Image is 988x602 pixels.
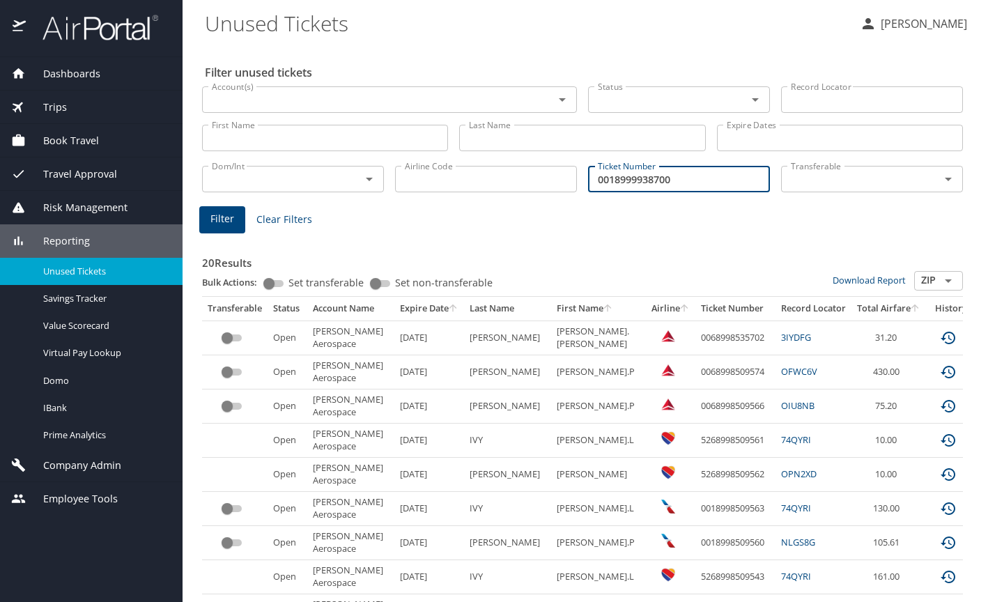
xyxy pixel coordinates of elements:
th: Total Airfare [851,297,926,321]
button: [PERSON_NAME] [854,11,973,36]
td: 105.61 [851,526,926,560]
img: Southwest Airlines [661,431,675,445]
th: Airline [646,297,695,321]
td: Open [268,321,307,355]
td: [DATE] [394,389,464,424]
td: [PERSON_NAME].P [551,355,646,389]
td: [DATE] [394,321,464,355]
span: Domo [43,374,166,387]
button: Open [746,90,765,109]
p: Bulk Actions: [202,276,268,288]
td: 5268998509562 [695,458,775,492]
td: 10.00 [851,424,926,458]
td: [DATE] [394,424,464,458]
a: 3IYDFG [781,331,811,344]
a: Download Report [833,274,906,286]
td: 5268998509561 [695,424,775,458]
button: Open [939,271,958,291]
td: [PERSON_NAME] Aerospace [307,560,394,594]
button: sort [680,304,690,314]
span: Risk Management [26,200,128,215]
td: [PERSON_NAME] [464,321,551,355]
td: 0018998509560 [695,526,775,560]
h2: Filter unused tickets [205,61,966,84]
td: [PERSON_NAME].L [551,424,646,458]
td: [DATE] [394,492,464,526]
span: Employee Tools [26,491,118,507]
th: Account Name [307,297,394,321]
td: [PERSON_NAME] Aerospace [307,526,394,560]
td: 75.20 [851,389,926,424]
span: Clear Filters [256,211,312,229]
img: Delta Airlines [661,397,675,411]
td: 161.00 [851,560,926,594]
a: OPN2XD [781,468,817,480]
button: sort [449,304,458,314]
th: First Name [551,297,646,321]
span: Prime Analytics [43,429,166,442]
span: Set transferable [288,278,364,288]
td: 5268998509543 [695,560,775,594]
td: 130.00 [851,492,926,526]
img: airportal-logo.png [27,14,158,41]
td: 0068998535702 [695,321,775,355]
td: 0068998509566 [695,389,775,424]
td: 31.20 [851,321,926,355]
h1: Unused Tickets [205,1,849,45]
span: Reporting [26,233,90,249]
td: Open [268,389,307,424]
span: Company Admin [26,458,121,473]
td: IVY [464,492,551,526]
td: [PERSON_NAME].P [551,389,646,424]
td: 430.00 [851,355,926,389]
td: 0068998509574 [695,355,775,389]
td: [DATE] [394,355,464,389]
span: Book Travel [26,133,99,148]
td: Open [268,560,307,594]
a: OFWC6V [781,365,817,378]
img: VxQ0i4AAAAASUVORK5CYII= [661,329,675,343]
img: Southwest Airlines [661,568,675,582]
td: Open [268,492,307,526]
span: Virtual Pay Lookup [43,346,166,360]
td: Open [268,355,307,389]
th: Status [268,297,307,321]
a: OIU8NB [781,399,815,412]
td: Open [268,526,307,560]
a: 74QYRI [781,433,811,446]
td: [PERSON_NAME].L [551,492,646,526]
span: Dashboards [26,66,100,82]
td: [PERSON_NAME].L [551,560,646,594]
td: [PERSON_NAME] [464,389,551,424]
button: Open [939,169,958,189]
button: Filter [199,206,245,233]
td: [PERSON_NAME].[PERSON_NAME] [551,321,646,355]
td: [PERSON_NAME] Aerospace [307,492,394,526]
td: [DATE] [394,560,464,594]
td: IVY [464,560,551,594]
a: 74QYRI [781,570,811,582]
span: Filter [210,210,234,228]
td: [PERSON_NAME] Aerospace [307,424,394,458]
td: [PERSON_NAME] Aerospace [307,321,394,355]
p: [PERSON_NAME] [877,15,967,32]
td: [PERSON_NAME].P [551,526,646,560]
td: [PERSON_NAME] [551,458,646,492]
td: [PERSON_NAME] Aerospace [307,458,394,492]
th: Expire Date [394,297,464,321]
a: NLGS8G [781,536,815,548]
span: Travel Approval [26,167,117,182]
a: 74QYRI [781,502,811,514]
button: Clear Filters [251,207,318,233]
button: sort [911,304,920,314]
th: Ticket Number [695,297,775,321]
span: Set non-transferable [395,278,493,288]
button: sort [603,304,613,314]
td: IVY [464,424,551,458]
td: Open [268,458,307,492]
td: [PERSON_NAME] [464,526,551,560]
img: American Airlines [661,500,675,514]
td: 0018998509563 [695,492,775,526]
img: icon-airportal.png [13,14,27,41]
td: [DATE] [394,458,464,492]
